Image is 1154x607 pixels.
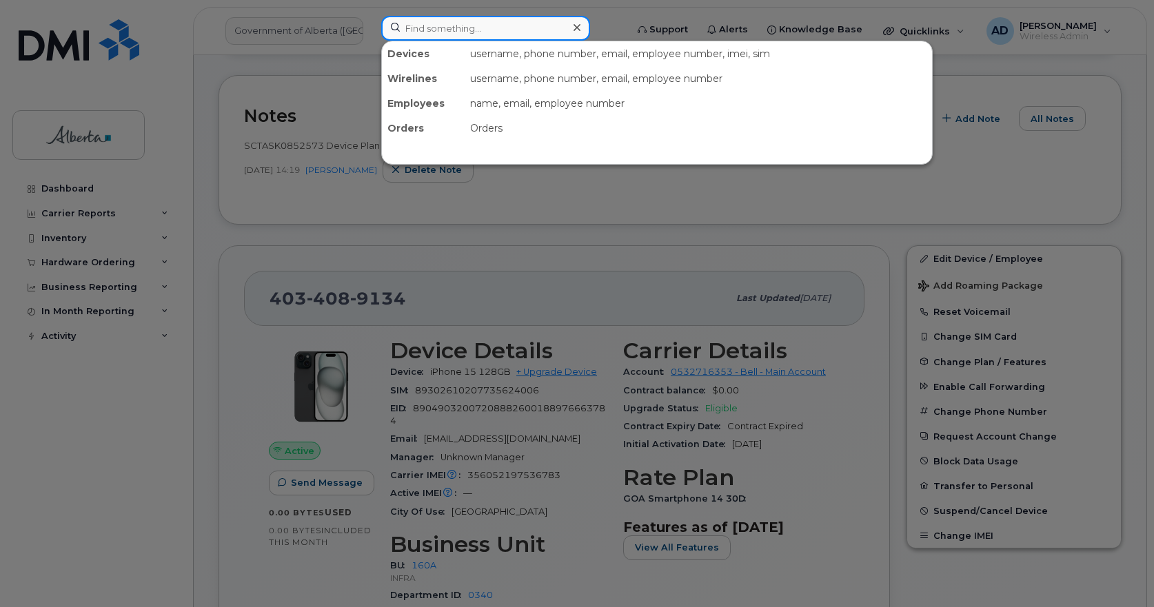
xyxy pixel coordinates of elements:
[465,116,932,141] div: Orders
[465,91,932,116] div: name, email, employee number
[382,41,465,66] div: Devices
[465,66,932,91] div: username, phone number, email, employee number
[381,16,590,41] input: Find something...
[382,116,465,141] div: Orders
[465,41,932,66] div: username, phone number, email, employee number, imei, sim
[382,91,465,116] div: Employees
[382,66,465,91] div: Wirelines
